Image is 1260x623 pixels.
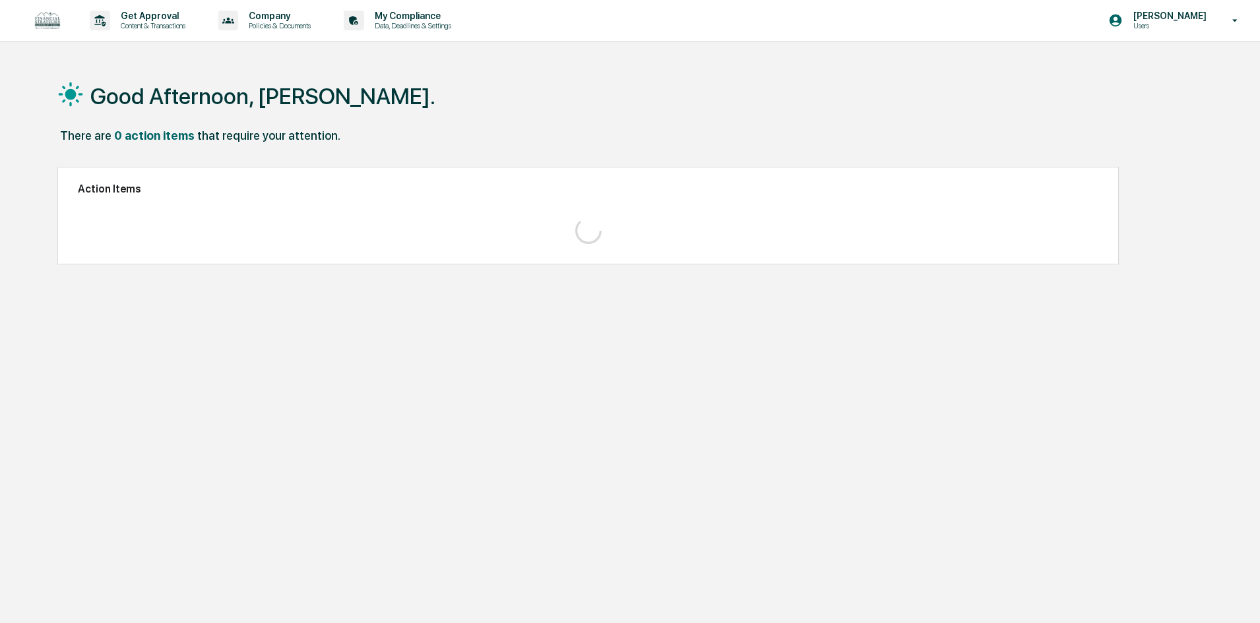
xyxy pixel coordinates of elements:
[238,11,317,21] p: Company
[238,21,317,30] p: Policies & Documents
[78,183,1098,195] h2: Action Items
[1123,11,1213,21] p: [PERSON_NAME]
[364,11,458,21] p: My Compliance
[90,83,435,109] h1: Good Afternoon, [PERSON_NAME].
[364,21,458,30] p: Data, Deadlines & Settings
[60,129,111,142] div: There are
[197,129,340,142] div: that require your attention.
[32,9,63,33] img: logo
[1123,21,1213,30] p: Users
[110,11,192,21] p: Get Approval
[114,129,195,142] div: 0 action items
[110,21,192,30] p: Content & Transactions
